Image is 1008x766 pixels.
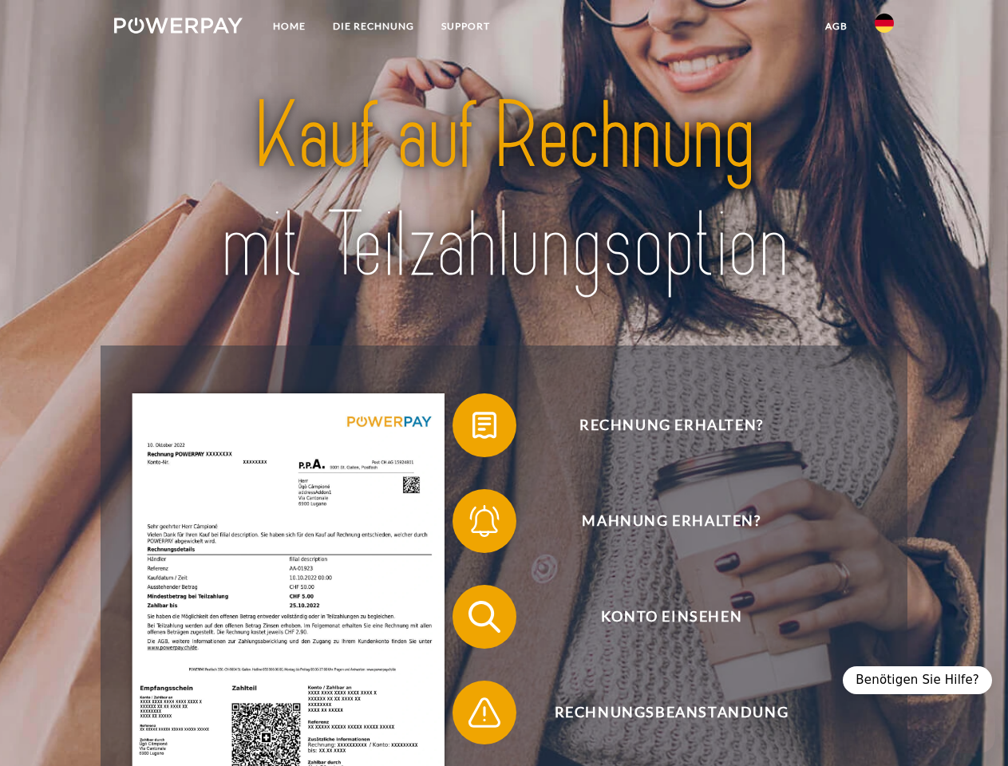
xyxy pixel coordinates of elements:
iframe: Button to launch messaging window [944,702,995,753]
img: qb_bell.svg [464,501,504,541]
span: Rechnung erhalten? [476,393,867,457]
a: agb [812,12,861,41]
span: Konto einsehen [476,585,867,649]
a: DIE RECHNUNG [319,12,428,41]
img: qb_bill.svg [464,405,504,445]
img: qb_warning.svg [464,693,504,732]
button: Rechnungsbeanstandung [453,681,868,744]
a: Home [259,12,319,41]
a: SUPPORT [428,12,504,41]
span: Mahnung erhalten? [476,489,867,553]
img: de [875,14,894,33]
div: Benötigen Sie Hilfe? [843,666,992,694]
img: title-powerpay_de.svg [152,77,856,306]
span: Rechnungsbeanstandung [476,681,867,744]
button: Konto einsehen [453,585,868,649]
button: Mahnung erhalten? [453,489,868,553]
img: logo-powerpay-white.svg [114,18,243,34]
button: Rechnung erhalten? [453,393,868,457]
img: qb_search.svg [464,597,504,637]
